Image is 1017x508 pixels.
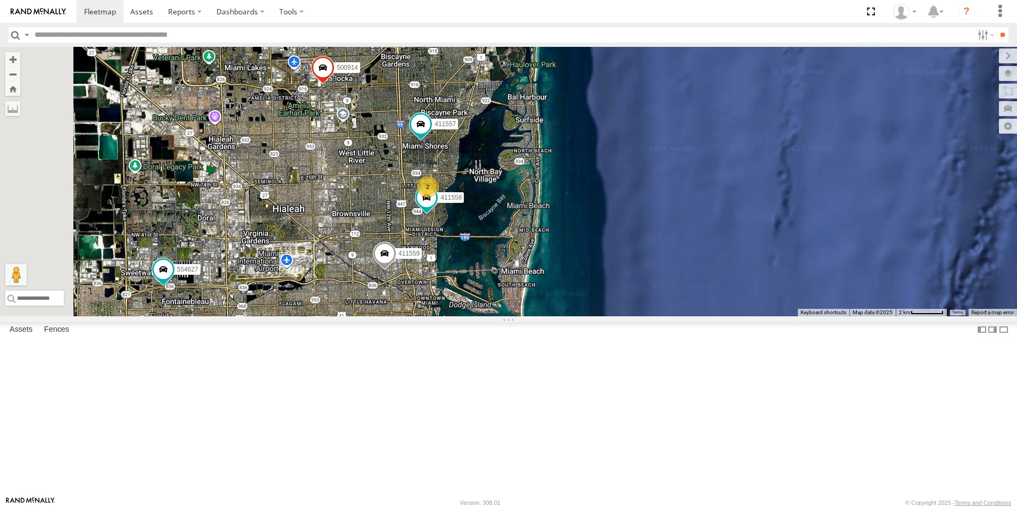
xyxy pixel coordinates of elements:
[5,67,20,81] button: Zoom out
[22,27,31,43] label: Search Query
[952,310,963,315] a: Terms (opens in new tab)
[958,3,975,20] i: ?
[987,322,998,338] label: Dock Summary Table to the Right
[999,119,1017,134] label: Map Settings
[905,499,1011,506] div: © Copyright 2025 -
[5,264,27,285] button: Drag Pegman onto the map to open Street View
[853,309,893,315] span: Map data ©2025
[5,52,20,67] button: Zoom in
[801,309,846,316] button: Keyboard shortcuts
[889,4,920,20] div: Chino Castillo
[971,309,1014,315] a: Report a map error
[955,499,1011,506] a: Terms and Conditions
[899,309,911,315] span: 2 km
[6,497,55,508] a: Visit our Website
[417,176,438,198] div: 2
[998,322,1009,338] label: Hide Summary Table
[337,64,358,72] span: 500914
[977,322,987,338] label: Dock Summary Table to the Left
[177,266,198,273] span: 554627
[11,8,66,15] img: rand-logo.svg
[460,499,501,506] div: Version: 308.01
[973,27,996,43] label: Search Filter Options
[440,194,462,201] span: 411558
[4,322,38,337] label: Assets
[435,120,456,128] span: 411557
[5,101,20,116] label: Measure
[896,309,947,316] button: Map Scale: 2 km per 58 pixels
[398,250,420,257] span: 411559
[39,322,74,337] label: Fences
[5,81,20,96] button: Zoom Home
